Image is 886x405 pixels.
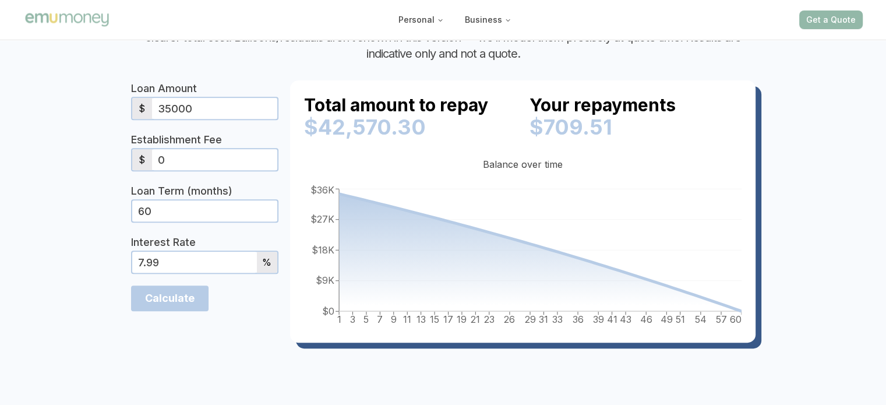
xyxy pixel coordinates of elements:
tspan: 15 [429,313,439,325]
input: 0 [132,252,257,273]
div: $709.51 [530,115,742,139]
tspan: 17 [443,313,453,325]
input: 0 [132,200,277,221]
tspan: $9K [316,274,334,286]
tspan: 29 [524,313,535,325]
tspan: 26 [504,313,515,325]
tspan: 1 [337,313,341,325]
div: Your repayments [530,94,742,139]
button: Business [456,9,521,30]
tspan: 46 [640,313,652,325]
tspan: 23 [483,313,494,325]
button: Get a Quote [799,10,863,29]
tspan: $27K [310,213,334,225]
div: Total amount to repay [304,94,516,139]
input: Calculate [131,286,209,311]
tspan: 9 [390,313,396,325]
div: % [257,252,277,273]
div: Loan Amount [131,80,278,97]
tspan: 33 [552,313,562,325]
tspan: 57 [715,313,726,325]
tspan: 60 [729,313,741,325]
div: $ [132,149,152,170]
tspan: 43 [619,313,631,325]
tspan: 31 [539,313,548,325]
tspan: 11 [403,313,411,325]
tspan: $18K [312,244,334,256]
tspan: 7 [377,313,383,325]
tspan: 13 [416,313,425,325]
tspan: $36K [310,184,334,196]
tspan: 51 [675,313,684,325]
tspan: 5 [363,313,369,325]
tspan: 19 [457,313,467,325]
tspan: 3 [350,313,355,325]
button: Personal [389,9,453,30]
div: Interest Rate [131,234,278,251]
div: $ [132,98,152,119]
tspan: 39 [592,313,603,325]
input: 0 [152,98,277,119]
input: 0 [152,149,277,170]
img: Emu Money [23,11,111,28]
tspan: 54 [694,313,706,325]
p: Balance over time [304,157,742,171]
tspan: 41 [606,313,617,325]
tspan: $0 [322,305,334,317]
div: Loan Term (months) [131,183,278,199]
tspan: 36 [572,313,583,325]
tspan: 49 [660,313,672,325]
div: Establishment Fee [131,132,278,148]
div: $42,570.30 [304,115,516,139]
tspan: 21 [471,313,480,325]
